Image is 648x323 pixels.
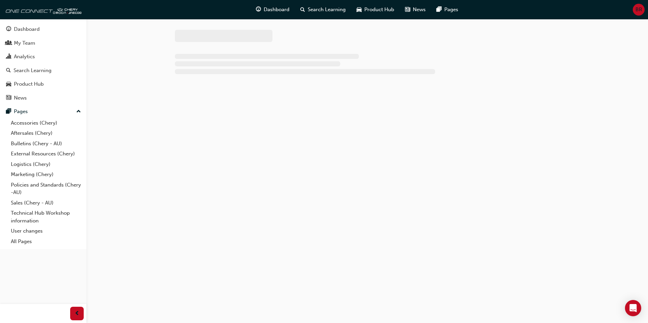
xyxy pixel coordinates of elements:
button: DashboardMy TeamAnalyticsSearch LearningProduct HubNews [3,22,84,105]
span: news-icon [405,5,410,14]
span: Search Learning [308,6,346,14]
a: My Team [3,37,84,49]
a: guage-iconDashboard [250,3,295,17]
button: BR [633,4,645,16]
span: pages-icon [6,109,11,115]
a: Technical Hub Workshop information [8,208,84,226]
a: News [3,92,84,104]
button: Pages [3,105,84,118]
a: Product Hub [3,78,84,90]
span: News [413,6,426,14]
a: Dashboard [3,23,84,36]
a: Analytics [3,50,84,63]
span: search-icon [6,68,11,74]
div: Pages [14,108,28,115]
span: Dashboard [264,6,289,14]
span: guage-icon [6,26,11,33]
span: BR [635,6,642,14]
a: Sales (Chery - AU) [8,198,84,208]
div: Product Hub [14,80,44,88]
a: Bulletins (Chery - AU) [8,138,84,149]
span: guage-icon [256,5,261,14]
a: Search Learning [3,64,84,77]
span: prev-icon [75,309,80,318]
a: All Pages [8,236,84,247]
div: Search Learning [14,67,52,74]
a: Marketing (Chery) [8,169,84,180]
a: Accessories (Chery) [8,118,84,128]
div: My Team [14,39,35,47]
a: User changes [8,226,84,236]
span: chart-icon [6,54,11,60]
span: people-icon [6,40,11,46]
a: Aftersales (Chery) [8,128,84,138]
span: search-icon [300,5,305,14]
a: car-iconProduct Hub [351,3,400,17]
span: pages-icon [437,5,442,14]
div: Open Intercom Messenger [625,300,641,316]
a: Logistics (Chery) [8,159,84,170]
a: news-iconNews [400,3,431,17]
span: Pages [444,6,458,14]
a: pages-iconPages [431,3,464,17]
span: Product Hub [364,6,394,14]
span: car-icon [6,81,11,87]
a: Policies and Standards (Chery -AU) [8,180,84,198]
span: up-icon [76,107,81,116]
span: car-icon [357,5,362,14]
div: News [14,94,27,102]
a: search-iconSearch Learning [295,3,351,17]
div: Analytics [14,53,35,61]
a: External Resources (Chery) [8,149,84,159]
div: Dashboard [14,25,40,33]
span: news-icon [6,95,11,101]
img: oneconnect [3,3,81,16]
